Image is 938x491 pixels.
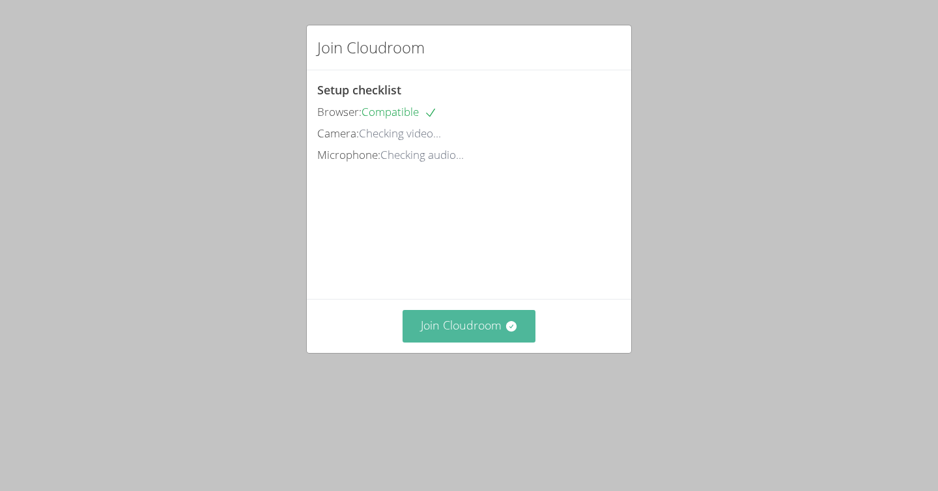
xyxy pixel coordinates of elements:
h2: Join Cloudroom [317,36,425,59]
span: Setup checklist [317,82,401,98]
button: Join Cloudroom [403,310,536,342]
span: Checking video... [359,126,441,141]
span: Browser: [317,104,362,119]
span: Microphone: [317,147,380,162]
span: Compatible [362,104,437,119]
span: Checking audio... [380,147,464,162]
span: Camera: [317,126,359,141]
